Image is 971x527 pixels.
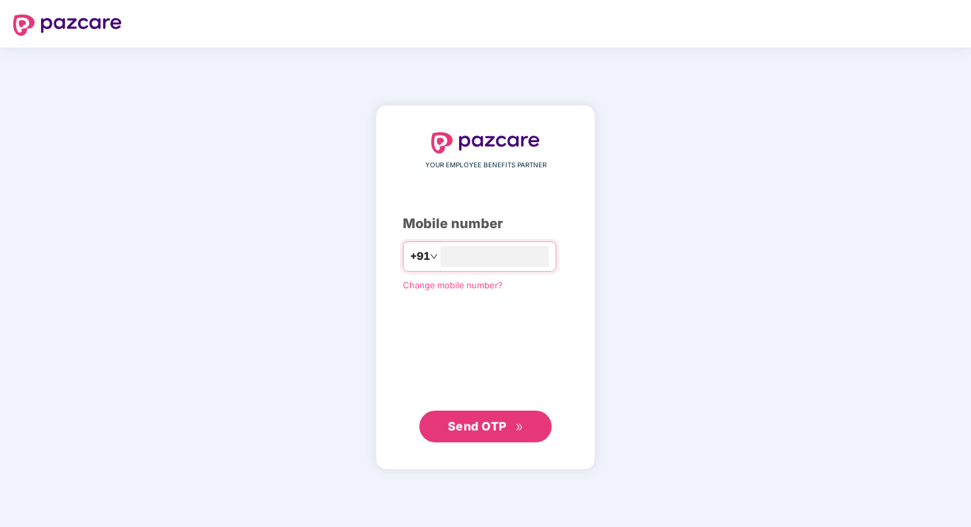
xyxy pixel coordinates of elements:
[448,419,507,433] span: Send OTP
[425,160,546,171] span: YOUR EMPLOYEE BENEFITS PARTNER
[13,15,122,36] img: logo
[431,132,540,153] img: logo
[403,214,568,234] div: Mobile number
[403,280,503,290] a: Change mobile number?
[430,253,438,261] span: down
[515,423,524,432] span: double-right
[419,411,552,442] button: Send OTPdouble-right
[410,248,430,264] span: +91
